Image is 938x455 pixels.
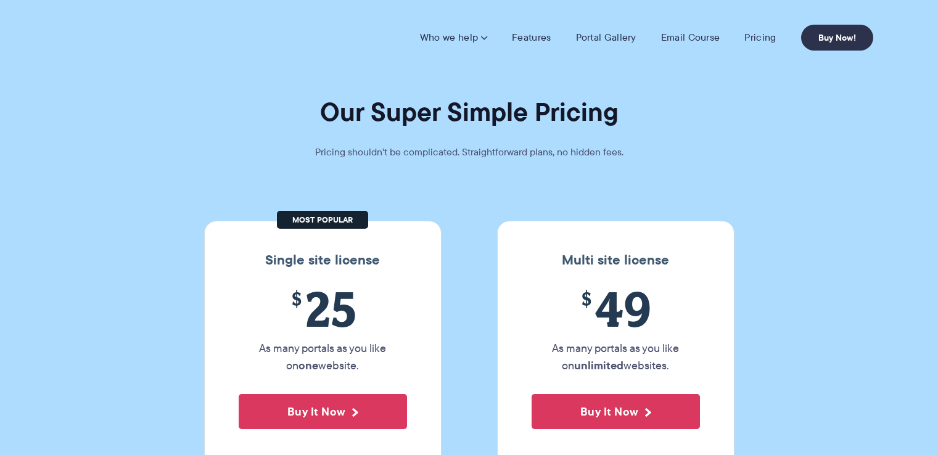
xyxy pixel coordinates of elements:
[298,357,318,374] strong: one
[239,340,407,374] p: As many portals as you like on website.
[532,394,700,429] button: Buy It Now
[239,394,407,429] button: Buy It Now
[532,340,700,374] p: As many portals as you like on websites.
[744,31,776,44] a: Pricing
[801,25,873,51] a: Buy Now!
[284,144,654,161] p: Pricing shouldn't be complicated. Straightforward plans, no hidden fees.
[510,252,722,268] h3: Multi site license
[512,31,551,44] a: Features
[239,281,407,337] span: 25
[420,31,487,44] a: Who we help
[574,357,623,374] strong: unlimited
[661,31,720,44] a: Email Course
[217,252,429,268] h3: Single site license
[576,31,636,44] a: Portal Gallery
[532,281,700,337] span: 49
